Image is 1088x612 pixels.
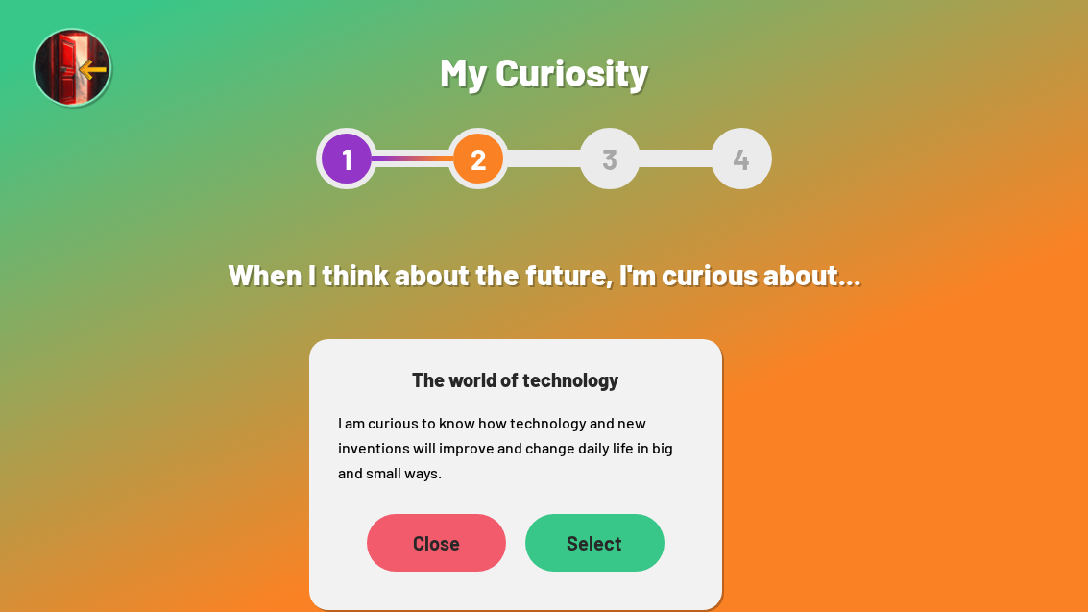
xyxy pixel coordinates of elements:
h3: The world of technology [338,368,693,391]
div: Close [367,514,506,572]
img: Exit [33,28,115,110]
div: Select [525,514,665,572]
div: 1 [316,128,377,189]
div: 3 [579,128,641,189]
div: 4 [711,128,772,189]
h1: My Curiosity [316,48,772,94]
p: I am curious to know how technology and new inventions will improve and change daily life in big ... [338,410,693,485]
h2: When I think about the future, I'm curious about... [132,237,957,310]
div: 2 [447,128,509,189]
